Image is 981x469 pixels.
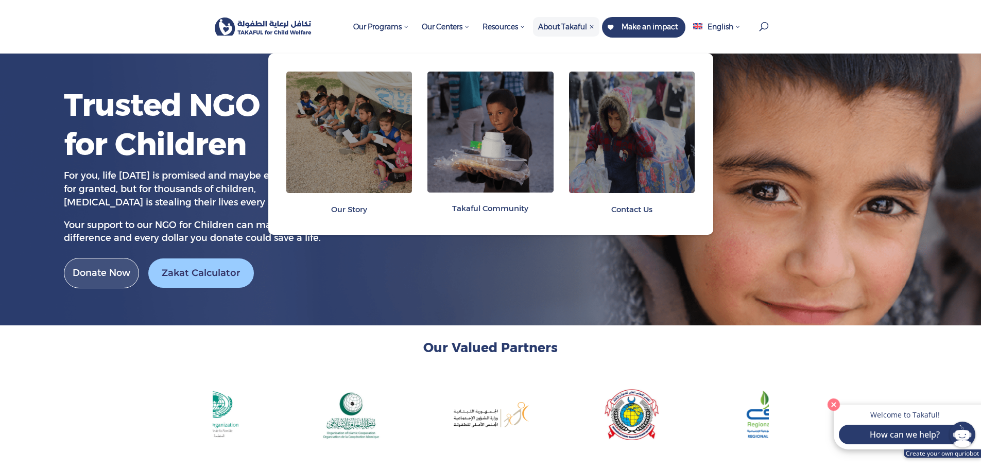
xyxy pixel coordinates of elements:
a: Create your own quriobot [904,449,981,458]
img: المجلس الاسلامي العالمي [604,389,659,440]
button: How can we help? [839,425,971,444]
span: Your support to our NGO for Children can make a difference and e [64,219,291,244]
a: Contact Us [569,196,695,222]
a: Our Centers [417,17,475,54]
p: Welcome to Takaful! [844,410,966,420]
div: 6 / 15 [283,389,416,440]
a: Zakat Calculator [148,258,254,288]
a: About Takaful [533,17,599,54]
a: English [688,17,745,54]
span: Resources [483,22,525,31]
a: Resources [477,17,530,54]
span: Our Centers [422,22,470,31]
a: Our Story [286,196,412,222]
div: 5 / 15 [142,389,276,440]
span: Our Programs [353,22,409,31]
a: Takaful Community [427,195,554,221]
img: الشبكة الإقليمية للمسؤولية الاجتماعية - البحرين [746,389,798,440]
img: world family organization [170,389,247,440]
span: Contact Us [611,204,652,214]
span: About Takaful [538,22,594,31]
h1: Trusted NGO for Children [64,85,270,168]
p: For you, life [DATE] is promised and maybe even taken for granted, but for thousands of children,... [64,169,321,218]
span: English [708,22,733,31]
a: Make an impact [602,17,685,38]
span: Our Story [331,204,367,214]
button: Close [825,396,842,413]
span: Takaful Community [452,203,528,213]
img: organisation of islamic cooperation [311,389,388,440]
img: Group 427320579 (2) [452,389,529,440]
a: Donate Now [64,258,139,288]
a: Our Programs [348,17,414,54]
img: Takaful [215,18,312,36]
div: 7 / 15 [424,389,557,440]
span: Make an impact [622,22,678,31]
div: 8 / 15 [565,389,698,440]
div: 9 / 15 [706,389,839,440]
h2: Our Valued Partners [213,339,769,361]
p: very dollar you donate could save a life. [64,219,321,245]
